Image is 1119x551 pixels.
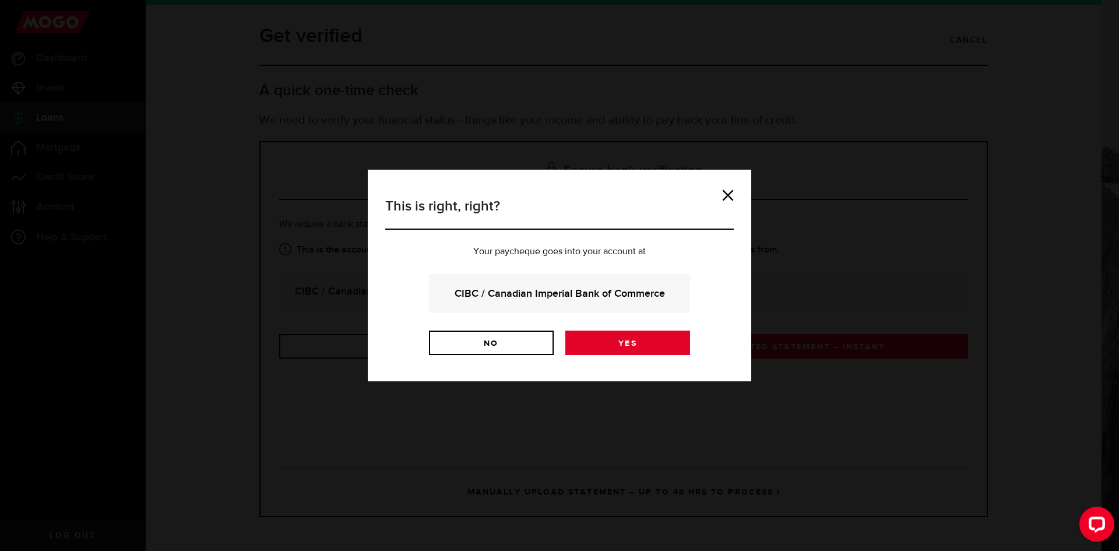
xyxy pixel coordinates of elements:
[385,196,734,230] h3: This is right, right?
[565,331,690,355] a: Yes
[1070,502,1119,551] iframe: LiveChat chat widget
[429,331,554,355] a: No
[385,247,734,257] p: Your paycheque goes into your account at
[445,286,674,301] strong: CIBC / Canadian Imperial Bank of Commerce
